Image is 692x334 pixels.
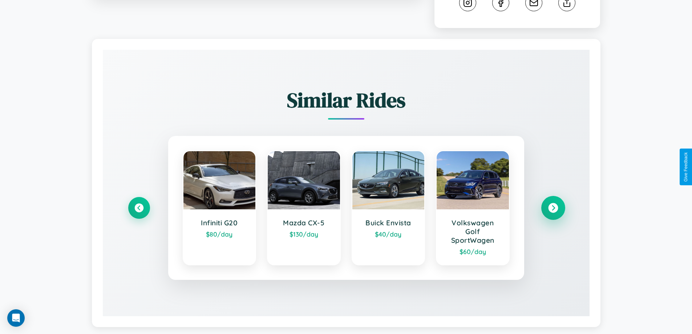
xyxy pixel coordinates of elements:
h3: Buick Envista [360,218,417,227]
div: $ 60 /day [444,248,502,255]
h2: Similar Rides [128,86,564,114]
div: $ 40 /day [360,230,417,238]
div: Give Feedback [683,152,688,182]
a: Volkswagen Golf SportWagen$60/day [436,150,510,265]
div: $ 130 /day [275,230,333,238]
a: Buick Envista$40/day [352,150,425,265]
div: Open Intercom Messenger [7,309,25,327]
div: $ 80 /day [191,230,248,238]
h3: Infiniti G20 [191,218,248,227]
a: Infiniti G20$80/day [183,150,256,265]
h3: Mazda CX-5 [275,218,333,227]
a: Mazda CX-5$130/day [267,150,341,265]
h3: Volkswagen Golf SportWagen [444,218,502,245]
